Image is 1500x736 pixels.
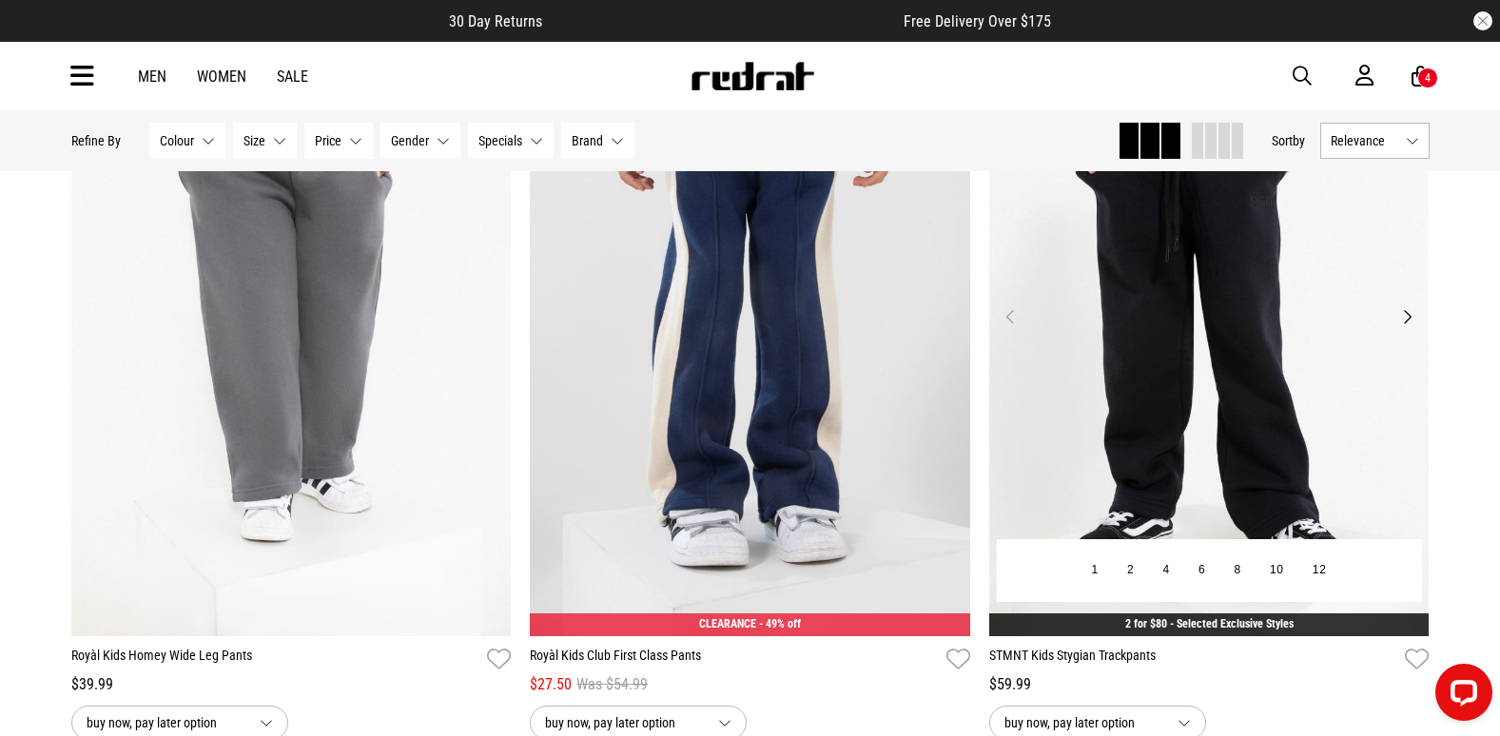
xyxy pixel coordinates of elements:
span: Relevance [1331,133,1398,148]
a: Women [197,68,246,86]
a: 2 for $80 - Selected Exclusive Styles [1125,617,1294,630]
button: 1 [1077,553,1112,588]
a: Sale [277,68,308,86]
img: Royàl Kids Club First Class Pants in Black [530,20,970,636]
button: Size [233,123,297,159]
span: 30 Day Returns [449,12,542,30]
span: Gender [391,133,429,148]
img: Stmnt Kids Stygian Trackpants in Black [989,20,1430,636]
button: Brand [561,123,634,159]
button: 4 [1148,553,1183,588]
button: Specials [468,123,554,159]
button: 10 [1256,553,1298,588]
span: Free Delivery Over $175 [904,12,1051,30]
span: buy now, pay later option [87,711,244,734]
div: 4 [1425,71,1431,85]
span: Colour [160,133,194,148]
button: 8 [1219,553,1255,588]
a: Royàl Kids Homey Wide Leg Pants [71,646,480,673]
button: Previous [999,305,1023,328]
span: Brand [572,133,603,148]
iframe: Customer reviews powered by Trustpilot [580,11,866,30]
span: CLEARANCE [699,617,756,630]
span: buy now, pay later option [1004,711,1162,734]
div: $59.99 [989,673,1430,696]
span: Price [315,133,341,148]
button: Price [304,123,373,159]
p: Refine By [71,133,121,148]
span: $27.50 [530,673,572,696]
a: 4 [1412,67,1430,87]
a: Men [138,68,166,86]
iframe: LiveChat chat widget [1420,656,1500,736]
span: Size [244,133,265,148]
button: Gender [380,123,460,159]
button: 2 [1113,553,1148,588]
span: Was $54.99 [576,673,648,696]
img: Redrat logo [690,62,815,90]
a: Royàl Kids Club First Class Pants [530,646,939,673]
img: Royàl Kids Homey Wide Leg Pants in Grey [71,20,512,636]
span: Specials [478,133,522,148]
span: buy now, pay later option [545,711,703,734]
button: Colour [149,123,225,159]
button: 6 [1184,553,1219,588]
button: 12 [1298,553,1341,588]
button: Next [1395,305,1419,328]
span: - 49% off [759,617,801,630]
button: Relevance [1320,123,1430,159]
a: STMNT Kids Stygian Trackpants [989,646,1398,673]
div: $39.99 [71,673,512,696]
button: Sortby [1272,129,1305,152]
span: by [1293,133,1305,148]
